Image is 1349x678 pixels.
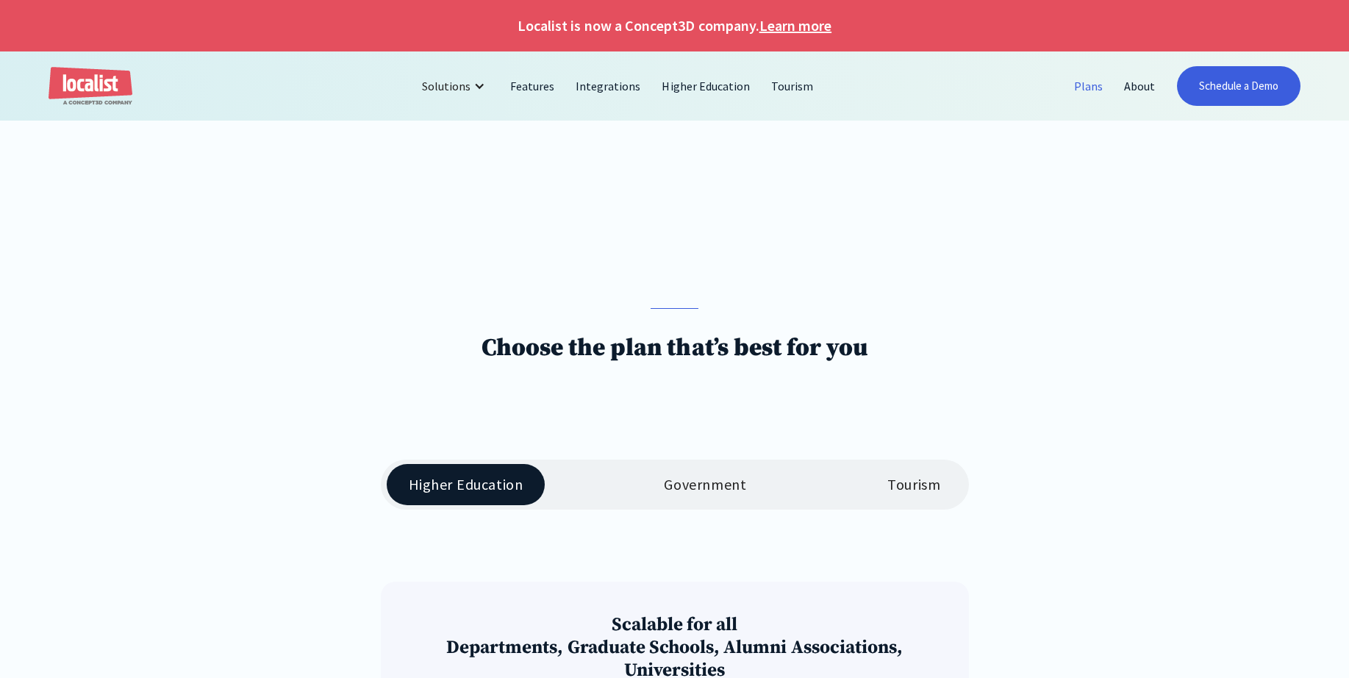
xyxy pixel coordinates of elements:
a: home [49,67,132,106]
div: Higher Education [409,476,523,493]
div: Solutions [411,68,500,104]
a: Features [500,68,565,104]
a: Learn more [759,15,831,37]
a: Tourism [761,68,824,104]
div: Solutions [422,77,470,95]
h1: Choose the plan that’s best for you [482,333,868,363]
a: Integrations [565,68,651,104]
div: Government [664,476,746,493]
a: Plans [1064,68,1114,104]
a: Higher Education [651,68,761,104]
a: About [1114,68,1166,104]
a: Schedule a Demo [1177,66,1301,106]
div: Tourism [887,476,940,493]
